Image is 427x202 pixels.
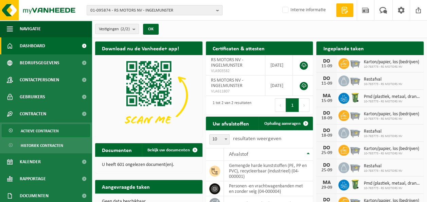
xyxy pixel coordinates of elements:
div: 15-09 [320,99,333,103]
a: Ophaling aanvragen [259,117,312,130]
span: Restafval [363,77,402,82]
div: DO [320,111,333,116]
span: Bekijk uw documenten [147,148,190,152]
img: WB-0240-HPE-GN-50 [349,92,361,103]
span: Kalender [20,153,41,170]
span: 10-783773 - RS MOTORS NV [363,169,402,173]
div: 1 tot 2 van 2 resultaten [209,98,251,113]
img: WB-2500-GAL-GY-01 [349,109,361,121]
span: Vestigingen [99,24,130,34]
h2: Uw afvalstoffen [206,117,256,130]
span: 10-783773 - RS MOTORS NV [363,186,420,190]
div: 25-09 [320,151,333,155]
span: Dashboard [20,37,45,54]
span: Restafval [363,164,402,169]
img: WB-2500-GAL-GY-01 [349,127,361,138]
span: Pmd (plastiek, metaal, drankkartons) (bedrijven) [363,181,420,186]
h2: Certificaten & attesten [206,41,271,55]
span: 10 [209,134,230,145]
div: DO [320,76,333,81]
button: 1 [286,98,299,112]
a: Bekijk uw documenten [142,143,202,157]
span: Afvalstof [229,152,248,157]
td: [DATE] [265,75,293,96]
button: 01-095874 - RS MOTORS NV - INGELMUNSTER [87,5,223,15]
span: Ophaling aanvragen [264,121,300,126]
p: U heeft 601 ongelezen document(en). [102,163,196,167]
button: OK [143,24,159,35]
td: gemengde harde kunststoffen (PE, PP en PVC), recycleerbaar (industrieel) (04-000001) [224,161,313,181]
span: Historiek contracten [21,139,63,152]
td: [DATE] [265,55,293,75]
td: personen -en vrachtwagenbanden met en zonder velg (04-000004) [224,181,313,196]
div: DO [320,128,333,133]
div: 29-09 [320,185,333,190]
button: Vestigingen(2/2) [95,24,139,34]
div: DO [320,58,333,64]
img: WB-0240-HPE-GN-50 [349,179,361,190]
count: (2/2) [121,27,130,31]
span: Karton/papier, los (bedrijven) [363,60,419,65]
span: Restafval [363,129,402,134]
div: DO [320,145,333,151]
span: Gebruikers [20,88,45,105]
span: 10 [210,135,229,144]
div: 11-09 [320,64,333,69]
a: Historiek contracten [2,139,90,152]
h2: Documenten [95,143,139,156]
h2: Ingeplande taken [316,41,370,55]
span: Rapportage [20,170,46,187]
span: Karton/papier, los (bedrijven) [363,146,419,152]
img: WB-2500-GAL-GY-01 [349,161,361,173]
span: 10-783773 - RS MOTORS NV [363,65,419,69]
span: 10-783773 - RS MOTORS NV [363,117,419,121]
div: DO [320,163,333,168]
span: VLA611807 [211,89,260,94]
div: 18-09 [320,133,333,138]
span: Navigatie [20,20,41,37]
h2: Aangevraagde taken [95,180,157,193]
div: MA [320,180,333,185]
label: Interne informatie [281,5,326,15]
span: RS MOTORS NV - INGELMUNSTER [211,78,243,88]
img: Download de VHEPlus App [95,55,202,136]
button: Previous [275,98,286,112]
label: resultaten weergeven [233,136,281,141]
img: WB-2500-GAL-GY-01 [349,144,361,155]
div: 25-09 [320,168,333,173]
span: Contactpersonen [20,71,59,88]
span: 10-783773 - RS MOTORS NV [363,100,420,104]
span: 10-783773 - RS MOTORS NV [363,134,402,138]
span: Actieve contracten [21,124,59,137]
div: 18-09 [320,116,333,121]
span: RS MOTORS NV - INGELMUNSTER [211,57,243,68]
span: 10-783773 - RS MOTORS NV [363,82,402,86]
span: 01-095874 - RS MOTORS NV - INGELMUNSTER [90,5,213,16]
span: Karton/papier, los (bedrijven) [363,112,419,117]
img: WB-2500-GAL-GY-01 [349,74,361,86]
a: Actieve contracten [2,124,90,137]
span: VLA903582 [211,68,260,74]
div: MA [320,93,333,99]
span: Bedrijfsgegevens [20,54,59,71]
span: Contracten [20,105,46,122]
div: 11-09 [320,81,333,86]
img: WB-2500-GAL-GY-01 [349,57,361,69]
span: 10-783773 - RS MOTORS NV [363,152,419,156]
span: Pmd (plastiek, metaal, drankkartons) (bedrijven) [363,94,420,100]
button: Next [299,98,309,112]
h2: Download nu de Vanheede+ app! [95,41,186,55]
